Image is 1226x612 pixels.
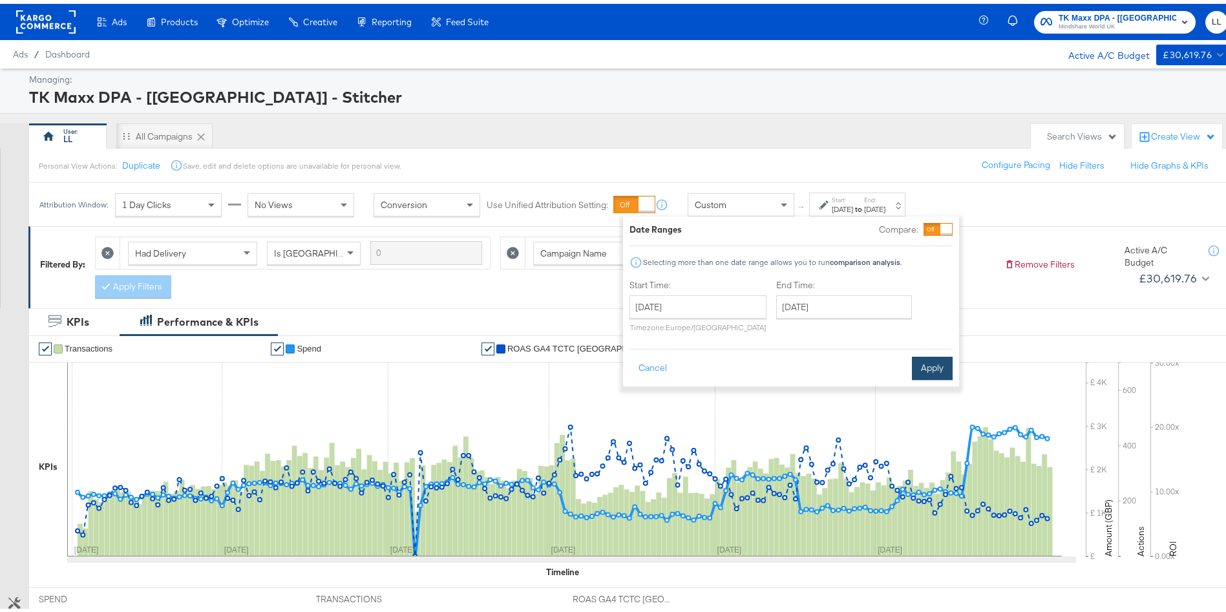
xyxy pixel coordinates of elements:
button: Hide Filters [1059,156,1104,168]
span: Creative [303,13,337,23]
span: Feed Suite [446,13,489,23]
div: Date Ranges [629,220,682,232]
span: TK Maxx DPA - [[GEOGRAPHIC_DATA]] - Stitcher [1059,8,1176,21]
label: Start: [832,192,853,200]
span: Spend [297,340,321,350]
button: Hide Graphs & KPIs [1130,156,1209,168]
span: Products [161,13,198,23]
a: ✔ [39,339,52,352]
span: No Views [255,195,293,207]
div: Selecting more than one date range allows you to run . [642,254,902,263]
strong: to [853,200,864,210]
div: Search Views [1047,127,1117,139]
span: Custom [695,195,726,207]
span: TRANSACTIONS [316,589,413,602]
label: End Time: [776,275,917,288]
div: Save, edit and delete options are unavailable for personal view. [183,157,401,167]
span: ROAS GA4 TCTC [GEOGRAPHIC_DATA] [507,340,637,350]
button: £30,619.76 [1134,264,1212,285]
label: Start Time: [629,275,766,288]
div: KPIs [39,457,58,469]
label: End: [864,192,885,200]
span: Conversion [381,195,427,207]
span: SPEND [39,589,136,602]
div: Active A/C Budget [1125,240,1196,264]
text: Amount (GBP) [1103,496,1114,553]
span: Campaign Name [540,244,607,255]
span: / [28,45,45,56]
button: Remove Filters [1004,255,1075,267]
span: Reporting [372,13,412,23]
div: KPIs [67,311,89,326]
span: 1 Day Clicks [122,195,171,207]
div: Timeline [546,562,579,575]
button: TK Maxx DPA - [[GEOGRAPHIC_DATA]] - StitcherMindshare World UK [1034,7,1196,30]
div: All Campaigns [136,127,193,139]
a: ✔ [271,339,284,352]
span: Ads [112,13,127,23]
label: Compare: [879,220,918,232]
button: Cancel [629,353,676,376]
button: Configure Pacing [973,150,1059,173]
div: £30,619.76 [1139,265,1197,284]
span: Mindshare World UK [1059,18,1176,28]
label: Use Unified Attribution Setting: [487,195,608,207]
a: Dashboard [45,45,90,56]
span: ↑ [796,201,808,206]
span: LL [1210,11,1223,26]
div: Drag to reorder tab [123,129,130,136]
span: Optimize [232,13,269,23]
text: Actions [1135,522,1147,553]
div: LL [63,129,72,142]
text: ROI [1167,537,1179,553]
div: Personal View Actions: [39,157,117,167]
div: Filtered By: [40,255,85,267]
div: [DATE] [832,200,853,211]
button: Apply [912,353,953,376]
div: TK Maxx DPA - [[GEOGRAPHIC_DATA]] - Stitcher [29,82,1225,104]
span: Had Delivery [135,244,186,255]
a: ✔ [481,339,494,352]
div: Managing: [29,70,1225,82]
span: Ads [13,45,28,56]
input: Enter a search term [370,237,482,261]
span: Transactions [65,340,112,350]
span: ROAS GA4 TCTC [GEOGRAPHIC_DATA] [573,589,670,602]
button: Duplicate [122,156,160,168]
div: [DATE] [864,200,885,211]
div: Attribution Window: [39,196,109,206]
div: Active A/C Budget [1055,41,1150,60]
div: £30,619.76 [1163,43,1212,59]
div: Create View [1151,127,1216,140]
p: Timezone: Europe/[GEOGRAPHIC_DATA] [629,319,766,328]
span: Is [GEOGRAPHIC_DATA] [274,244,373,255]
strong: comparison analysis [830,253,900,263]
div: Performance & KPIs [157,311,259,326]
